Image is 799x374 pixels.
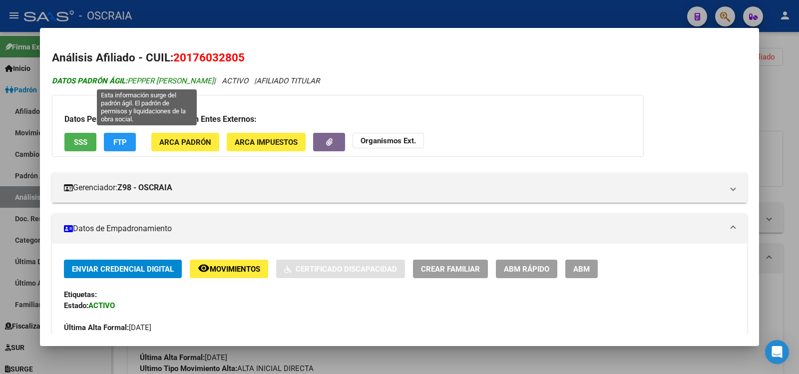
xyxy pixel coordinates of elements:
[173,51,245,64] span: 20176032805
[235,138,298,147] span: ARCA Impuestos
[64,113,631,125] h3: Datos Personales y Afiliatorios según Entes Externos:
[52,214,747,244] mat-expansion-panel-header: Datos de Empadronamiento
[573,265,590,274] span: ABM
[565,260,598,278] button: ABM
[227,133,306,151] button: ARCA Impuestos
[52,49,747,66] h2: Análisis Afiliado - CUIL:
[210,265,260,274] span: Movimientos
[64,301,88,310] strong: Estado:
[159,138,211,147] span: ARCA Padrón
[52,76,214,85] span: PEPPER [PERSON_NAME]
[52,76,127,85] strong: DATOS PADRÓN ÁGIL:
[765,340,789,364] div: Open Intercom Messenger
[198,262,210,274] mat-icon: remove_red_eye
[64,290,97,299] strong: Etiquetas:
[421,265,480,274] span: Crear Familiar
[256,76,320,85] span: AFILIADO TITULAR
[88,301,115,310] strong: ACTIVO
[353,133,424,148] button: Organismos Ext.
[64,323,151,332] span: [DATE]
[72,265,174,274] span: Enviar Credencial Digital
[190,260,268,278] button: Movimientos
[151,133,219,151] button: ARCA Padrón
[361,136,416,145] strong: Organismos Ext.
[504,265,549,274] span: ABM Rápido
[64,323,129,332] strong: Última Alta Formal:
[64,182,723,194] mat-panel-title: Gerenciador:
[64,260,182,278] button: Enviar Credencial Digital
[496,260,557,278] button: ABM Rápido
[52,173,747,203] mat-expansion-panel-header: Gerenciador:Z98 - OSCRAIA
[74,138,87,147] span: SSS
[64,133,96,151] button: SSS
[276,260,405,278] button: Certificado Discapacidad
[104,133,136,151] button: FTP
[113,138,127,147] span: FTP
[296,265,397,274] span: Certificado Discapacidad
[117,182,172,194] strong: Z98 - OSCRAIA
[413,260,488,278] button: Crear Familiar
[64,223,723,235] mat-panel-title: Datos de Empadronamiento
[52,76,320,85] i: | ACTIVO |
